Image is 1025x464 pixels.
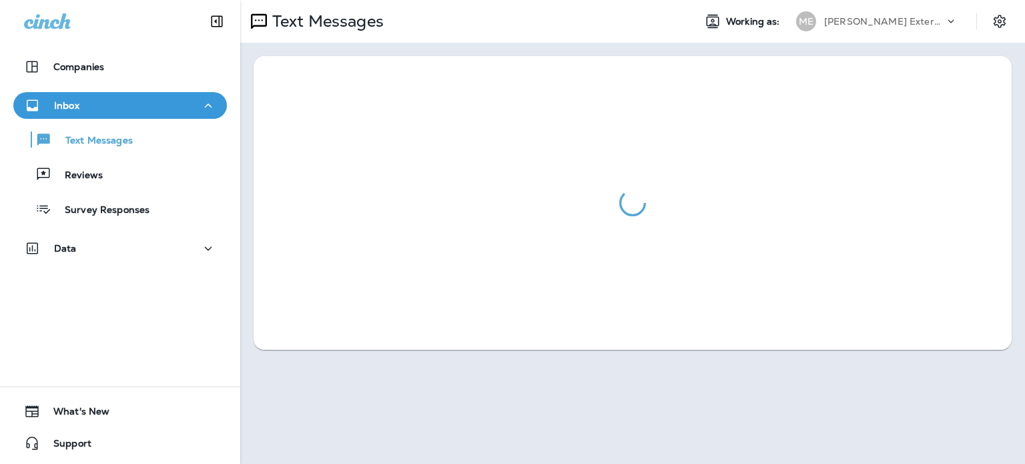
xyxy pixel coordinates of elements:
[13,235,227,262] button: Data
[52,135,133,148] p: Text Messages
[988,9,1012,33] button: Settings
[13,398,227,425] button: What's New
[13,195,227,223] button: Survey Responses
[13,430,227,457] button: Support
[796,11,816,31] div: ME
[40,438,91,454] span: Support
[13,92,227,119] button: Inbox
[267,11,384,31] p: Text Messages
[198,8,236,35] button: Collapse Sidebar
[54,100,79,111] p: Inbox
[726,16,783,27] span: Working as:
[53,61,104,72] p: Companies
[13,53,227,80] button: Companies
[51,204,149,217] p: Survey Responses
[13,126,227,154] button: Text Messages
[54,243,77,254] p: Data
[824,16,944,27] p: [PERSON_NAME] Exterminating
[51,170,103,182] p: Reviews
[13,160,227,188] button: Reviews
[40,406,109,422] span: What's New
